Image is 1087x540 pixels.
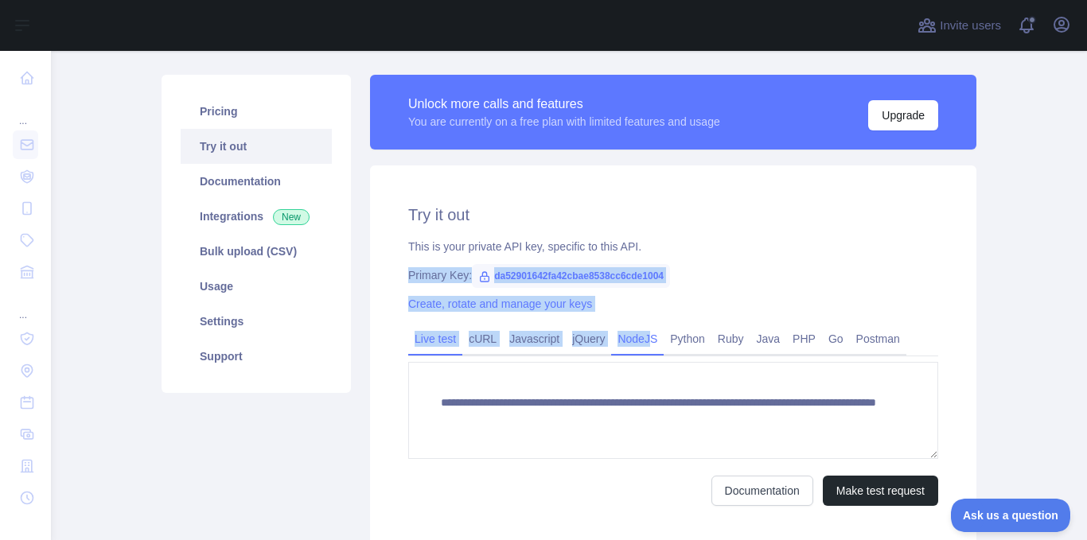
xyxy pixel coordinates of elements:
[181,339,332,374] a: Support
[181,304,332,339] a: Settings
[503,326,566,352] a: Javascript
[951,499,1071,532] iframe: Toggle Customer Support
[462,326,503,352] a: cURL
[181,199,332,234] a: Integrations New
[472,264,670,288] span: da52901642fa42cbae8538cc6cde1004
[408,297,592,310] a: Create, rotate and manage your keys
[13,289,38,321] div: ...
[181,129,332,164] a: Try it out
[181,234,332,269] a: Bulk upload (CSV)
[181,164,332,199] a: Documentation
[914,13,1004,38] button: Invite users
[273,209,310,225] span: New
[13,95,38,127] div: ...
[786,326,822,352] a: PHP
[181,269,332,304] a: Usage
[181,94,332,129] a: Pricing
[408,204,938,226] h2: Try it out
[408,326,462,352] a: Live test
[711,476,813,506] a: Documentation
[664,326,711,352] a: Python
[750,326,787,352] a: Java
[940,17,1001,35] span: Invite users
[711,326,750,352] a: Ruby
[566,326,611,352] a: jQuery
[408,114,720,130] div: You are currently on a free plan with limited features and usage
[408,267,938,283] div: Primary Key:
[408,95,720,114] div: Unlock more calls and features
[822,326,850,352] a: Go
[823,476,938,506] button: Make test request
[868,100,938,130] button: Upgrade
[850,326,906,352] a: Postman
[611,326,664,352] a: NodeJS
[408,239,938,254] div: This is your private API key, specific to this API.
